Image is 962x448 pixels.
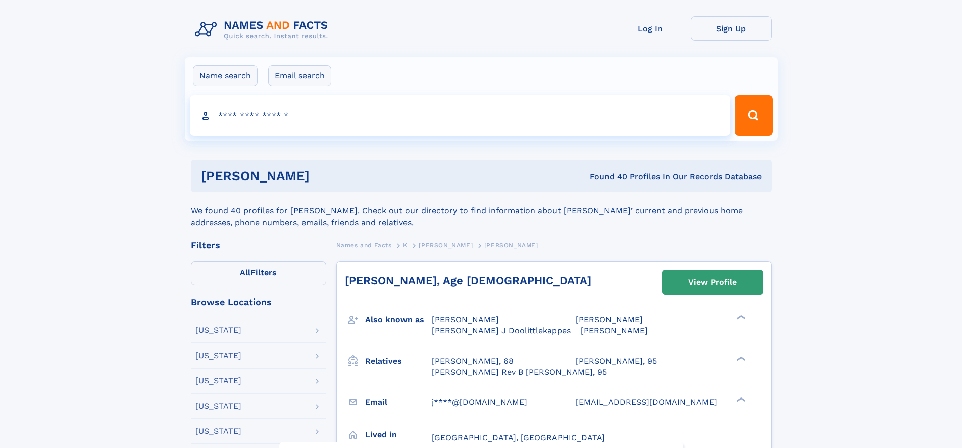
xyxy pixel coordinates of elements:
[365,353,432,370] h3: Relatives
[449,171,762,182] div: Found 40 Profiles In Our Records Database
[691,16,772,41] a: Sign Up
[734,396,746,403] div: ❯
[365,393,432,411] h3: Email
[576,397,717,407] span: [EMAIL_ADDRESS][DOMAIN_NAME]
[336,239,392,252] a: Names and Facts
[195,427,241,435] div: [US_STATE]
[365,311,432,328] h3: Also known as
[734,314,746,321] div: ❯
[735,95,772,136] button: Search Button
[432,315,499,324] span: [PERSON_NAME]
[419,239,473,252] a: [PERSON_NAME]
[734,355,746,362] div: ❯
[581,326,648,335] span: [PERSON_NAME]
[432,367,607,378] a: [PERSON_NAME] Rev B [PERSON_NAME], 95
[365,426,432,443] h3: Lived in
[419,242,473,249] span: [PERSON_NAME]
[345,274,591,287] a: [PERSON_NAME], Age [DEMOGRAPHIC_DATA]
[190,95,731,136] input: search input
[576,356,657,367] a: [PERSON_NAME], 95
[195,402,241,410] div: [US_STATE]
[191,16,336,43] img: Logo Names and Facts
[240,268,250,277] span: All
[268,65,331,86] label: Email search
[403,242,408,249] span: K
[688,271,737,294] div: View Profile
[576,315,643,324] span: [PERSON_NAME]
[191,261,326,285] label: Filters
[432,326,571,335] span: [PERSON_NAME] J Doolittlekappes
[191,241,326,250] div: Filters
[403,239,408,252] a: K
[484,242,538,249] span: [PERSON_NAME]
[432,356,514,367] a: [PERSON_NAME], 68
[191,297,326,307] div: Browse Locations
[610,16,691,41] a: Log In
[201,170,450,182] h1: [PERSON_NAME]
[432,433,605,442] span: [GEOGRAPHIC_DATA], [GEOGRAPHIC_DATA]
[193,65,258,86] label: Name search
[195,326,241,334] div: [US_STATE]
[195,377,241,385] div: [US_STATE]
[195,352,241,360] div: [US_STATE]
[663,270,763,294] a: View Profile
[191,192,772,229] div: We found 40 profiles for [PERSON_NAME]. Check out our directory to find information about [PERSON...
